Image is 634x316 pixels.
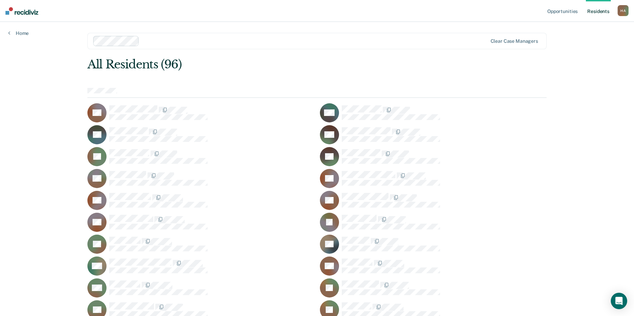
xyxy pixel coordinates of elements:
[618,5,629,16] button: HA
[87,57,455,71] div: All Residents (96)
[5,7,38,15] img: Recidiviz
[618,5,629,16] div: H A
[491,38,538,44] div: Clear case managers
[8,30,29,36] a: Home
[611,293,627,309] div: Open Intercom Messenger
